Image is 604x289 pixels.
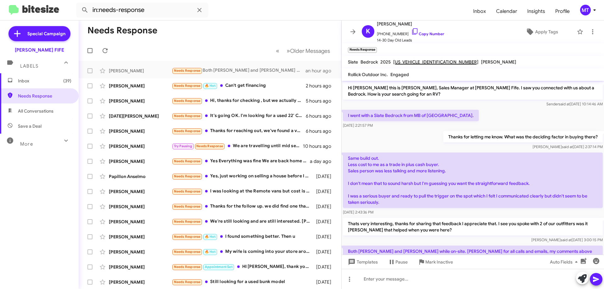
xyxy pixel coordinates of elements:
[306,113,336,119] div: 6 hours ago
[550,2,575,20] a: Profile
[174,69,201,73] span: Needs Response
[393,59,478,65] span: [US_VEHICLE_IDENTIFICATION_NUMBER]
[174,159,201,163] span: Needs Response
[313,279,336,285] div: [DATE]
[109,128,172,134] div: [PERSON_NAME]
[287,47,290,55] span: »
[109,264,172,270] div: [PERSON_NAME]
[535,26,558,37] span: Apply Tags
[425,256,453,268] span: Mark Inactive
[395,256,408,268] span: Pause
[20,63,38,69] span: Labels
[87,25,157,36] h1: Needs Response
[174,99,201,103] span: Needs Response
[8,26,70,41] a: Special Campaign
[348,59,358,65] span: Slate
[109,158,172,164] div: [PERSON_NAME]
[343,110,479,121] p: I went with a Slate Bedrock from MB of [GEOGRAPHIC_DATA].
[174,129,201,133] span: Needs Response
[361,59,378,65] span: Bedrock
[562,144,573,149] span: said at
[174,144,192,148] span: Try Pausing
[109,234,172,240] div: [PERSON_NAME]
[306,128,336,134] div: 6 hours ago
[172,248,313,255] div: My wife is coming into your store around noon [DATE]
[272,44,334,57] nav: Page navigation example
[109,279,172,285] div: [PERSON_NAME]
[522,2,550,20] a: Insights
[109,83,172,89] div: [PERSON_NAME]
[172,278,313,286] div: Still looking for a used bunk model
[109,68,172,74] div: [PERSON_NAME]
[545,256,585,268] button: Auto Fields
[468,2,491,20] a: Inbox
[343,246,603,263] p: Both [PERSON_NAME] and [PERSON_NAME] while on-site. [PERSON_NAME] for all calls and emails, my co...
[481,59,516,65] span: [PERSON_NAME]
[380,59,391,65] span: 2025
[343,153,603,208] p: Same build out. Less cost to me as a trade in plus cash buyer. Sales person was less talking and ...
[174,114,201,118] span: Needs Response
[575,5,597,15] button: MT
[546,102,603,106] span: Sender [DATE] 10:14:46 AM
[205,250,215,254] span: 🔥 Hot
[196,144,223,148] span: Needs Response
[290,47,330,54] span: Older Messages
[272,44,283,57] button: Previous
[18,78,71,84] span: Inbox
[172,97,306,104] div: Hi, thanks for checking , but we actually found an rv already. Can you please take me off the cal...
[313,249,336,255] div: [DATE]
[109,98,172,104] div: [PERSON_NAME]
[174,235,201,239] span: Needs Response
[559,102,570,106] span: said at
[343,123,373,128] span: [DATE] 2:21:57 PM
[15,47,64,53] div: [PERSON_NAME] FIFE
[172,188,313,195] div: I was looking at the Remote vans but cost is prohibitive for my uses. I was working with Sot. I'm...
[377,20,444,28] span: [PERSON_NAME]
[76,3,208,18] input: Search
[174,84,201,88] span: Needs Response
[531,237,603,242] span: [PERSON_NAME] [DATE] 3:00:15 PM
[174,280,201,284] span: Needs Response
[509,26,574,37] button: Apply Tags
[305,68,336,74] div: an hour ago
[347,256,378,268] span: Templates
[109,188,172,195] div: [PERSON_NAME]
[172,158,310,165] div: Yes Everything was fine We are back home in [US_STATE] now.
[348,47,377,53] small: Needs Response
[18,93,71,99] span: Needs Response
[443,131,603,142] p: Thanks for letting me know. What was the deciding factor in buying there?
[343,210,373,214] span: [DATE] 2:43:36 PM
[174,220,201,224] span: Needs Response
[561,237,572,242] span: said at
[366,26,370,36] span: K
[533,144,603,149] span: [PERSON_NAME] [DATE] 2:37:14 PM
[377,28,444,37] span: [PHONE_NUMBER]
[313,203,336,210] div: [DATE]
[172,127,306,135] div: Thanks for reaching out, we've found a van from a private party. Thanks
[172,233,313,240] div: I found something better. Then u
[343,218,603,236] p: Thats very interesting, thanks for sharing that feedback I appreciate that. I see you spoke with ...
[174,265,201,269] span: Needs Response
[276,47,279,55] span: «
[377,37,444,43] span: 14-30 Day Old Leads
[174,204,201,208] span: Needs Response
[172,67,305,74] div: Both [PERSON_NAME] and [PERSON_NAME] while on-site. [PERSON_NAME] for all calls and emails, my co...
[550,256,580,268] span: Auto Fields
[313,173,336,180] div: [DATE]
[27,31,65,37] span: Special Campaign
[174,174,201,178] span: Needs Response
[342,256,383,268] button: Templates
[18,108,53,114] span: All Conversations
[491,2,522,20] span: Calendar
[306,98,336,104] div: 5 hours ago
[348,72,388,77] span: Rollick Outdoor Inc.
[109,143,172,149] div: [PERSON_NAME]
[172,142,303,150] div: We are travelling until mid sep and will check back then
[411,31,444,36] a: Copy Number
[172,218,313,225] div: We're still looking and are still interested. [PERSON_NAME] was going to send the links to me for...
[172,263,313,270] div: HI [PERSON_NAME], thank you for reaching out. I actually put a deposit on the 2025 Oasis through ...
[313,219,336,225] div: [DATE]
[205,235,215,239] span: 🔥 Hot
